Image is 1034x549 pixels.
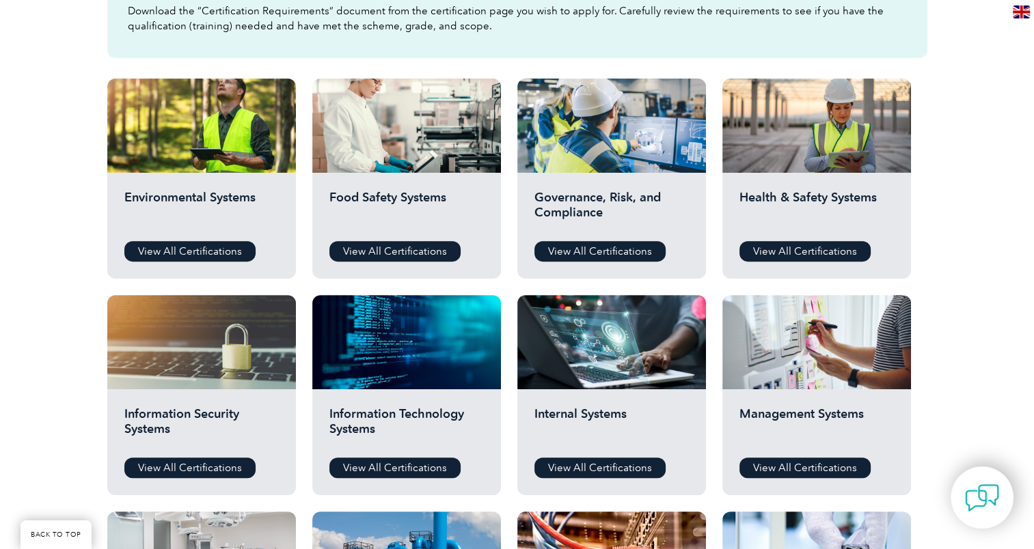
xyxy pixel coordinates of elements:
a: View All Certifications [124,457,256,478]
img: en [1013,5,1030,18]
h2: Governance, Risk, and Compliance [534,190,689,231]
h2: Food Safety Systems [329,190,484,231]
h2: Internal Systems [534,406,689,447]
p: Download the “Certification Requirements” document from the certification page you wish to apply ... [128,3,907,33]
h2: Environmental Systems [124,190,279,231]
h2: Health & Safety Systems [739,190,894,231]
h2: Information Security Systems [124,406,279,447]
a: View All Certifications [329,241,461,262]
h2: Management Systems [739,406,894,447]
a: View All Certifications [124,241,256,262]
h2: Information Technology Systems [329,406,484,447]
a: View All Certifications [739,241,871,262]
img: contact-chat.png [965,481,999,515]
a: View All Certifications [534,457,666,478]
a: View All Certifications [739,457,871,478]
a: View All Certifications [534,241,666,262]
a: View All Certifications [329,457,461,478]
a: BACK TO TOP [21,520,92,549]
